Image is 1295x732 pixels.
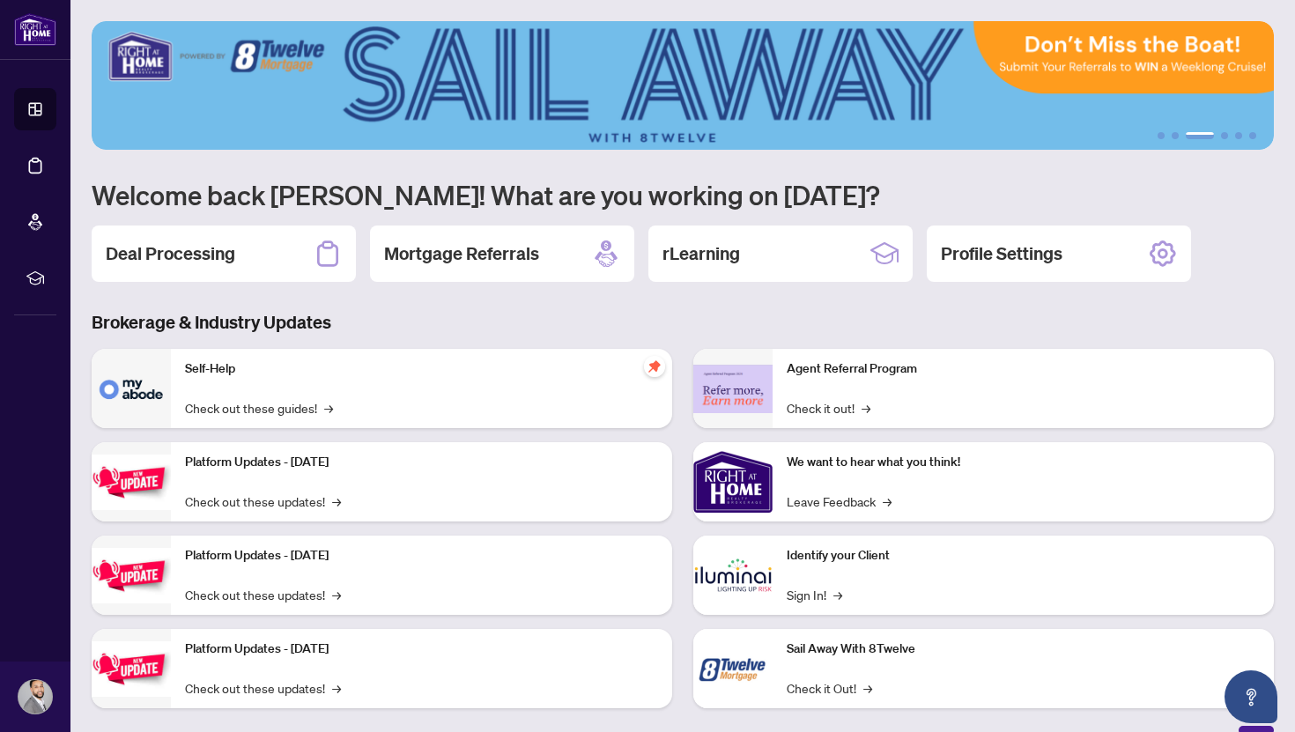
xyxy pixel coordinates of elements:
[883,492,892,511] span: →
[332,678,341,698] span: →
[185,359,658,379] p: Self-Help
[787,585,842,604] a: Sign In!→
[384,241,539,266] h2: Mortgage Referrals
[14,13,56,46] img: logo
[1172,132,1179,139] button: 2
[1225,670,1277,723] button: Open asap
[1249,132,1256,139] button: 6
[833,585,842,604] span: →
[324,398,333,418] span: →
[92,455,171,510] img: Platform Updates - July 21, 2025
[787,492,892,511] a: Leave Feedback→
[693,536,773,615] img: Identify your Client
[787,546,1260,566] p: Identify your Client
[106,241,235,266] h2: Deal Processing
[185,492,341,511] a: Check out these updates!→
[1221,132,1228,139] button: 4
[644,356,665,377] span: pushpin
[787,359,1260,379] p: Agent Referral Program
[92,641,171,697] img: Platform Updates - June 23, 2025
[332,585,341,604] span: →
[1158,132,1165,139] button: 1
[693,629,773,708] img: Sail Away With 8Twelve
[693,365,773,413] img: Agent Referral Program
[185,398,333,418] a: Check out these guides!→
[185,585,341,604] a: Check out these updates!→
[92,178,1274,211] h1: Welcome back [PERSON_NAME]! What are you working on [DATE]?
[18,680,52,714] img: Profile Icon
[863,678,872,698] span: →
[787,640,1260,659] p: Sail Away With 8Twelve
[693,442,773,521] img: We want to hear what you think!
[92,310,1274,335] h3: Brokerage & Industry Updates
[787,398,870,418] a: Check it out!→
[787,678,872,698] a: Check it Out!→
[941,241,1062,266] h2: Profile Settings
[1186,132,1214,139] button: 3
[92,349,171,428] img: Self-Help
[92,548,171,603] img: Platform Updates - July 8, 2025
[787,453,1260,472] p: We want to hear what you think!
[92,21,1274,150] img: Slide 2
[185,546,658,566] p: Platform Updates - [DATE]
[185,640,658,659] p: Platform Updates - [DATE]
[185,453,658,472] p: Platform Updates - [DATE]
[862,398,870,418] span: →
[332,492,341,511] span: →
[662,241,740,266] h2: rLearning
[1235,132,1242,139] button: 5
[185,678,341,698] a: Check out these updates!→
